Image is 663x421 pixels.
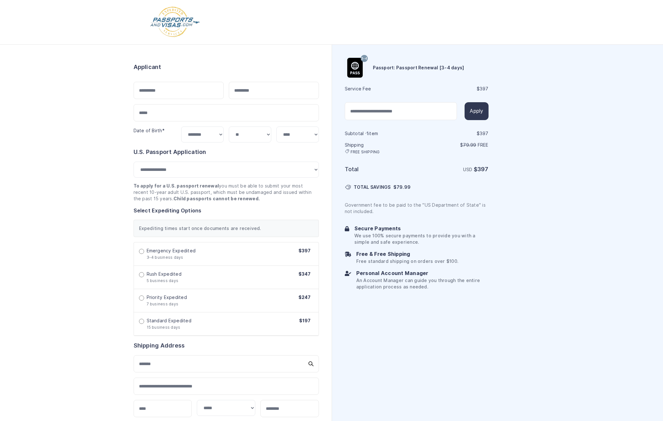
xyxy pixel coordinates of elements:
[345,202,489,215] p: Government fee to be paid to the "US Department of State" is not included.
[147,294,187,301] span: Priority Expedited
[361,55,367,63] span: 3-4
[345,86,416,92] h6: Service Fee
[354,225,489,233] h6: Secure Payments
[147,271,181,277] span: Rush Expedited
[417,142,489,148] p: $
[480,131,489,136] span: 397
[373,65,464,71] h6: Passport: Passport Renewal [3-4 days]
[147,278,179,283] span: 5 business days
[478,142,489,148] span: Free
[356,270,489,277] h6: Personal Account Manager
[150,6,200,38] img: Logo
[134,341,319,350] h6: Shipping Address
[147,255,183,260] span: 3-4 business days
[397,185,411,190] span: 79.99
[477,166,489,172] span: 397
[134,220,319,237] div: Expediting times start once documents are received.
[354,233,489,245] p: We use 100% secure payments to provide you with a simple and safe experience.
[134,183,319,202] p: you must be able to submit your most recent 10-year adult U.S. passport, which must be undamaged ...
[345,142,416,155] h6: Shipping
[366,131,368,136] span: 1
[417,130,489,137] div: $
[299,318,311,323] span: $197
[356,277,489,290] p: An Account Manager can guide you through the entire application process as needed.
[393,184,411,190] span: $
[298,248,311,253] span: $397
[463,142,476,148] span: 79.99
[147,325,181,330] span: 15 business days
[173,196,260,201] strong: Child passports cannot be renewed.
[345,58,365,78] img: Product Name
[345,165,416,174] h6: Total
[356,250,458,258] h6: Free & Free Shipping
[480,86,489,91] span: 397
[134,63,161,72] h6: Applicant
[463,167,473,172] span: USD
[474,166,489,172] strong: $
[354,184,391,190] span: TOTAL SAVINGS
[147,318,191,324] span: Standard Expedited
[147,302,179,306] span: 7 business days
[356,258,458,264] p: Free standard shipping on orders over $100.
[298,272,311,277] span: $347
[417,86,489,92] div: $
[147,248,196,254] span: Emergency Expedited
[351,149,380,155] span: FREE SHIPPING
[134,183,219,188] strong: To apply for a U.S. passport renewal
[134,207,319,215] h6: Select Expediting Options
[345,130,416,137] h6: Subtotal · item
[298,295,311,300] span: $247
[134,128,165,133] label: Date of Birth*
[465,102,488,120] button: Apply
[134,148,319,157] h6: U.S. Passport Application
